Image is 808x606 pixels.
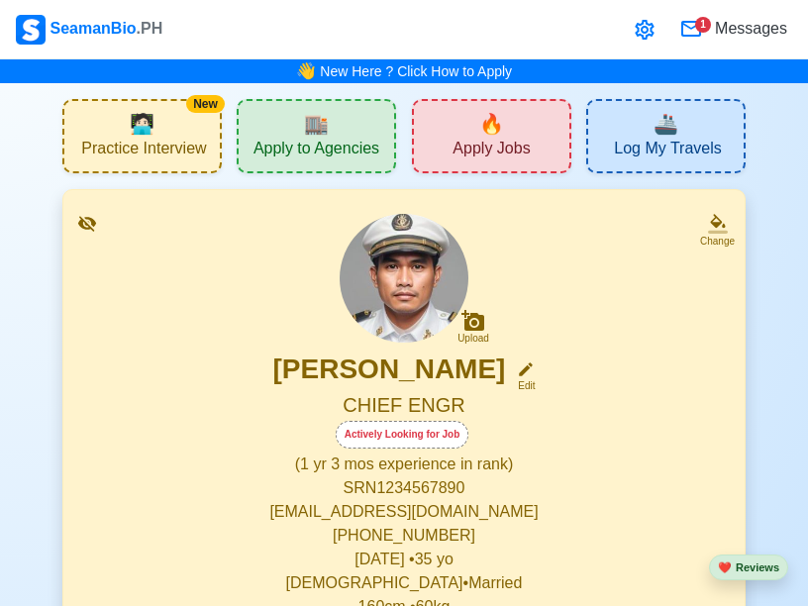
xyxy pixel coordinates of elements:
span: Messages [711,17,787,41]
div: Actively Looking for Job [336,421,469,449]
p: (1 yr 3 mos experience in rank) [87,453,721,476]
img: Logo [16,15,46,45]
span: Log My Travels [614,139,721,163]
span: Apply Jobs [453,139,530,163]
span: heart [718,561,732,573]
span: .PH [137,20,163,37]
div: Edit [509,378,535,393]
div: New [186,95,225,113]
button: heartReviews [709,555,788,581]
a: New Here ? Click How to Apply [320,63,512,79]
span: bell [291,56,320,87]
p: [DEMOGRAPHIC_DATA] • Married [87,571,721,595]
div: Upload [457,333,489,345]
p: SRN 1234567890 [87,476,721,500]
p: [DATE] • 35 yo [87,548,721,571]
p: [PHONE_NUMBER] [87,524,721,548]
div: 1 [695,17,711,33]
h3: [PERSON_NAME] [273,353,506,393]
span: interview [130,109,154,139]
span: new [479,109,504,139]
span: agencies [304,109,329,139]
p: [EMAIL_ADDRESS][DOMAIN_NAME] [87,500,721,524]
span: Practice Interview [81,139,206,163]
div: SeamanBio [16,15,162,45]
span: Apply to Agencies [253,139,379,163]
h5: CHIEF ENGR [87,393,721,421]
span: travel [654,109,678,139]
div: Change [700,234,735,249]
